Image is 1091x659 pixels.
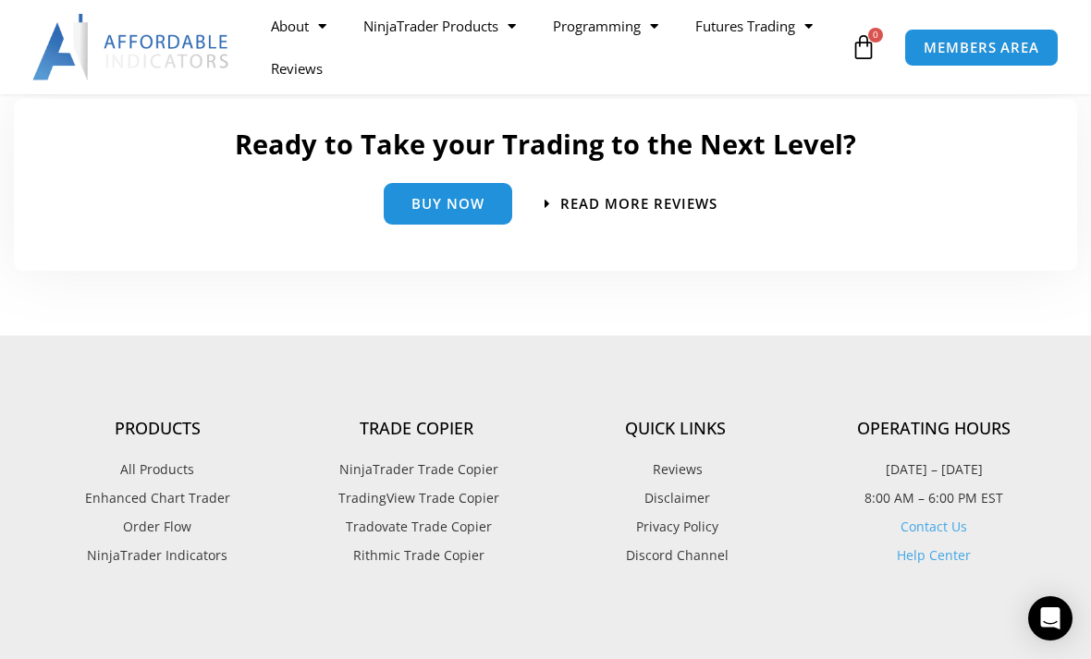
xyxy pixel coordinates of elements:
[32,14,231,80] img: LogoAI | Affordable Indicators – NinjaTrader
[924,41,1039,55] span: MEMBERS AREA
[823,20,904,74] a: 0
[252,5,846,90] nav: Menu
[545,543,804,567] a: Discord Channel
[1028,596,1073,641] div: Open Intercom Messenger
[87,543,227,567] span: NinjaTrader Indicators
[287,419,545,439] h4: Trade Copier
[85,486,230,510] span: Enhanced Chart Trader
[287,543,545,567] a: Rithmic Trade Copier
[545,197,717,211] a: Read more Reviews
[545,419,804,439] h4: Quick Links
[28,486,287,510] a: Enhanced Chart Trader
[804,486,1063,510] p: 8:00 AM – 6:00 PM EST
[677,5,831,47] a: Futures Trading
[287,458,545,482] a: NinjaTrader Trade Copier
[560,197,717,211] span: Read more Reviews
[28,458,287,482] a: All Products
[120,458,194,482] span: All Products
[534,5,677,47] a: Programming
[621,543,729,567] span: Discord Channel
[252,5,345,47] a: About
[28,543,287,567] a: NinjaTrader Indicators
[411,197,484,211] span: Buy Now
[631,515,718,539] span: Privacy Policy
[384,183,512,225] a: Buy Now
[28,419,287,439] h4: Products
[897,546,971,564] a: Help Center
[868,28,883,43] span: 0
[287,486,545,510] a: TradingView Trade Copier
[901,518,967,535] a: Contact Us
[345,5,534,47] a: NinjaTrader Products
[252,47,341,90] a: Reviews
[335,458,498,482] span: NinjaTrader Trade Copier
[545,486,804,510] a: Disclaimer
[123,515,191,539] span: Order Flow
[32,127,1059,162] h2: Ready to Take your Trading to the Next Level?
[648,458,703,482] span: Reviews
[804,458,1063,482] p: [DATE] – [DATE]
[349,543,484,567] span: Rithmic Trade Copier
[545,458,804,482] a: Reviews
[904,29,1059,67] a: MEMBERS AREA
[545,515,804,539] a: Privacy Policy
[640,486,710,510] span: Disclaimer
[334,486,499,510] span: TradingView Trade Copier
[804,419,1063,439] h4: Operating Hours
[28,515,287,539] a: Order Flow
[287,515,545,539] a: Tradovate Trade Copier
[341,515,492,539] span: Tradovate Trade Copier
